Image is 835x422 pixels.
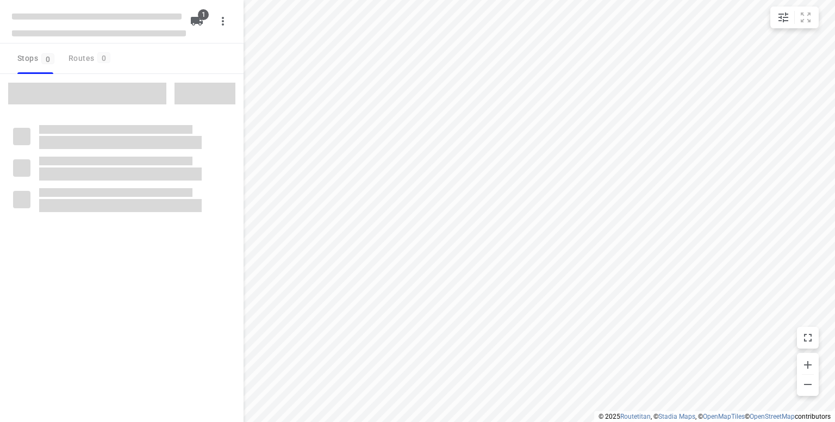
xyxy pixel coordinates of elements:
li: © 2025 , © , © © contributors [599,413,831,420]
a: Routetitan [620,413,651,420]
button: Map settings [772,7,794,28]
div: small contained button group [770,7,819,28]
a: OpenMapTiles [703,413,745,420]
a: OpenStreetMap [750,413,795,420]
a: Stadia Maps [658,413,695,420]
